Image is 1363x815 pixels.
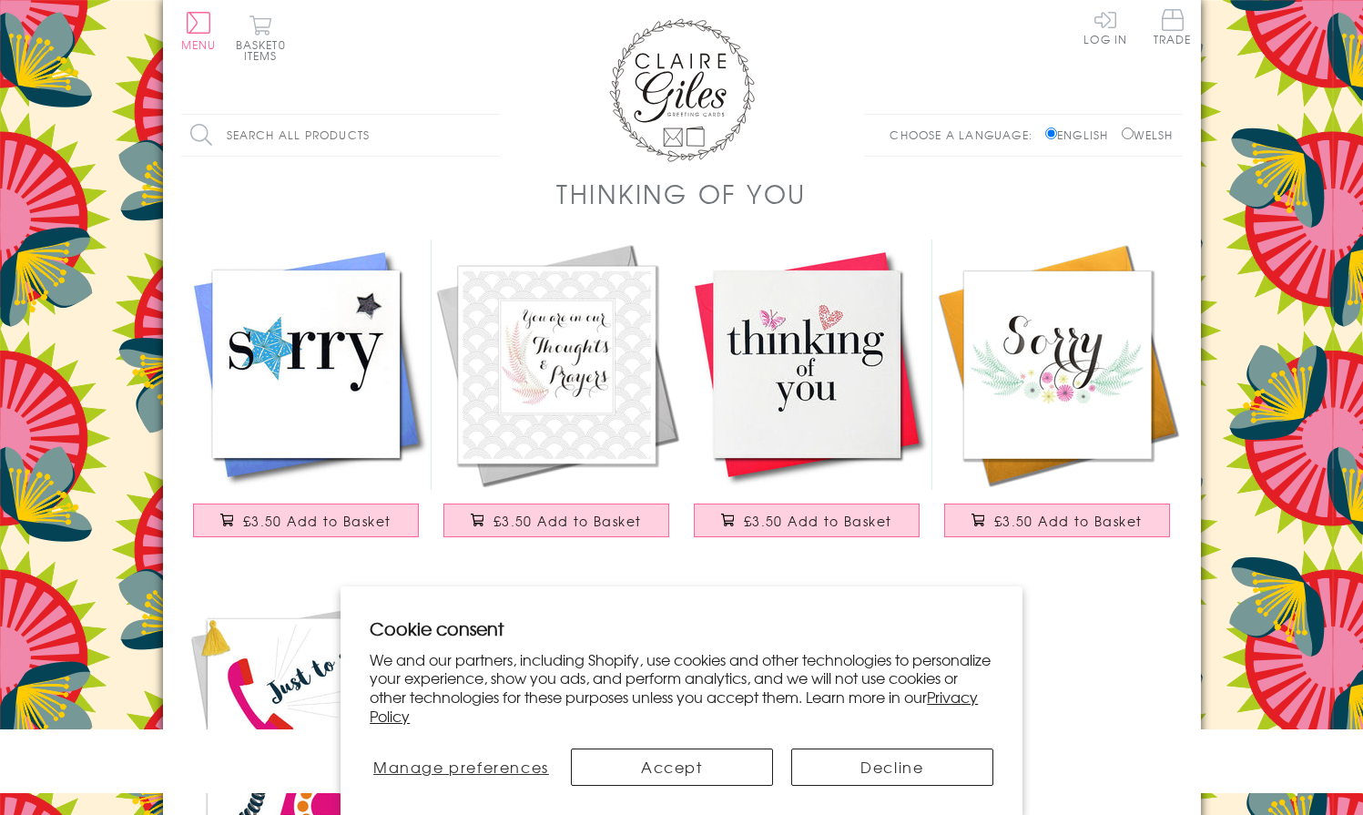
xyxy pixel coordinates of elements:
[791,749,993,786] button: Decline
[482,115,500,156] input: Search
[370,749,552,786] button: Manage preferences
[181,12,217,50] button: Menu
[682,239,932,490] img: Sympathy, Sorry, Thinking of you Card, Heart, fabric butterfly Embellished
[432,239,682,555] a: Sympathy, Sorry, Thinking of you Card, Fern Flowers, Thoughts & Prayers £3.50 Add to Basket
[370,616,993,641] h2: Cookie consent
[236,15,286,61] button: Basket0 items
[493,512,642,530] span: £3.50 Add to Basket
[571,749,773,786] button: Accept
[932,239,1183,555] a: Sympathy, Sorry, Thinking of you Card, Flowers, Sorry £3.50 Add to Basket
[1045,127,1057,139] input: English
[181,36,217,53] span: Menu
[744,512,892,530] span: £3.50 Add to Basket
[243,512,392,530] span: £3.50 Add to Basket
[181,239,432,555] a: Sympathy, Sorry, Thinking of you Card, Blue Star, Embellished with a padded star £3.50 Add to Basket
[932,239,1183,490] img: Sympathy, Sorry, Thinking of you Card, Flowers, Sorry
[694,504,920,537] button: £3.50 Add to Basket
[994,512,1143,530] span: £3.50 Add to Basket
[1122,127,1174,143] label: Welsh
[373,756,549,778] span: Manage preferences
[890,127,1042,143] p: Choose a language:
[1154,9,1192,48] a: Trade
[443,504,669,537] button: £3.50 Add to Basket
[370,686,978,727] a: Privacy Policy
[432,239,682,490] img: Sympathy, Sorry, Thinking of you Card, Fern Flowers, Thoughts & Prayers
[1154,9,1192,45] span: Trade
[1122,127,1134,139] input: Welsh
[556,175,807,212] h1: Thinking of You
[181,115,500,156] input: Search all products
[944,504,1170,537] button: £3.50 Add to Basket
[181,239,432,490] img: Sympathy, Sorry, Thinking of you Card, Blue Star, Embellished with a padded star
[1045,127,1117,143] label: English
[609,18,755,162] img: Claire Giles Greetings Cards
[1083,9,1127,45] a: Log In
[244,36,286,64] span: 0 items
[193,504,419,537] button: £3.50 Add to Basket
[682,239,932,555] a: Sympathy, Sorry, Thinking of you Card, Heart, fabric butterfly Embellished £3.50 Add to Basket
[370,650,993,726] p: We and our partners, including Shopify, use cookies and other technologies to personalize your ex...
